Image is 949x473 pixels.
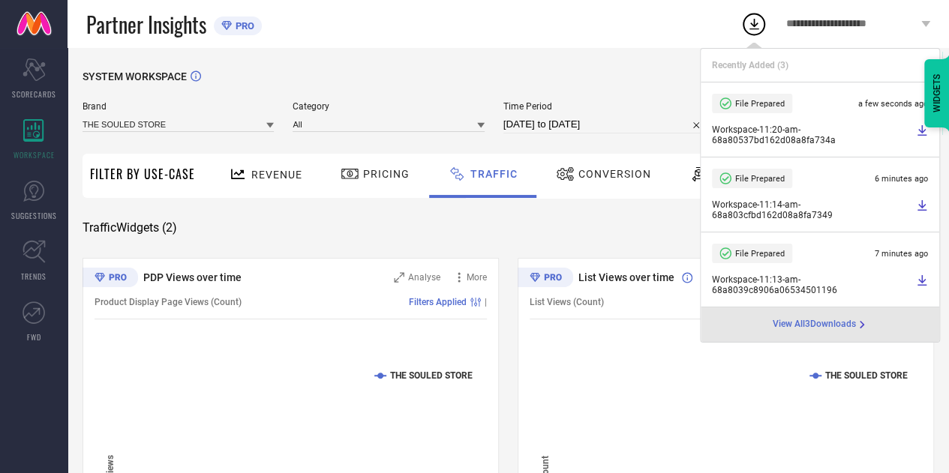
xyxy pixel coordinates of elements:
a: Download [916,274,928,295]
span: Partner Insights [86,9,206,40]
span: Analyse [408,272,440,283]
span: Workspace - 11:20-am - 68a80537bd162d08a8fa734a [712,124,912,145]
span: Product Display Page Views (Count) [95,297,242,307]
span: Conversion [578,168,651,180]
a: View All3Downloads [773,319,868,331]
span: List Views (Count) [530,297,604,307]
span: Workspace - 11:13-am - 68a8039c8906a06534501196 [712,274,912,295]
span: 7 minutes ago [875,249,928,259]
span: View All 3 Downloads [773,319,856,331]
div: Premium [83,268,138,290]
span: Workspace - 11:14-am - 68a803cfbd162d08a8fa7349 [712,199,912,220]
input: Select time period [503,115,707,133]
span: Recently Added ( 3 ) [712,60,788,70]
span: More [467,272,487,283]
span: SCORECARDS [12,88,56,100]
span: a few seconds ago [858,99,928,109]
span: List Views over time [578,271,674,283]
span: Time Period [503,101,707,112]
span: Traffic [470,168,518,180]
span: PRO [232,20,254,31]
span: Pricing [363,168,410,180]
span: File Prepared [735,174,785,184]
span: WORKSPACE [14,149,55,160]
span: Traffic Widgets ( 2 ) [83,220,177,235]
a: Download [916,124,928,145]
span: 6 minutes ago [875,174,928,184]
span: File Prepared [735,99,785,109]
span: File Prepared [735,249,785,259]
span: PDP Views over time [143,271,242,283]
a: Download [916,199,928,220]
div: Open download list [740,10,767,37]
span: Filters Applied [409,297,467,307]
span: Revenue [251,169,302,181]
span: Brand [83,101,274,112]
text: THE SOULED STORE [825,370,908,381]
div: Open download page [773,319,868,331]
span: TRENDS [21,271,47,282]
div: Premium [518,268,573,290]
span: | [485,297,487,307]
span: FWD [27,331,41,343]
text: THE SOULED STORE [390,370,473,381]
svg: Zoom [394,272,404,283]
span: Category [293,101,484,112]
span: SUGGESTIONS [11,210,57,221]
span: Filter By Use-Case [90,165,195,183]
span: SYSTEM WORKSPACE [83,70,187,82]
